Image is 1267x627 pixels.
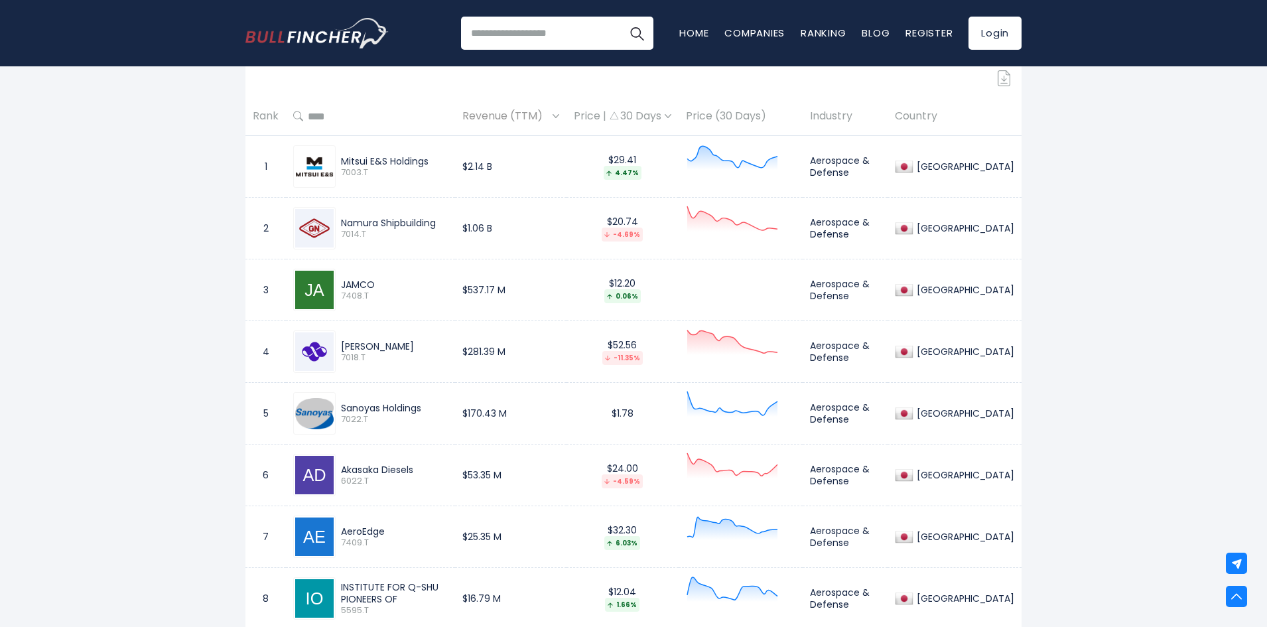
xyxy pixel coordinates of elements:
[245,383,286,445] td: 5
[341,402,448,414] div: Sanoyas Holdings
[724,26,785,40] a: Companies
[905,26,953,40] a: Register
[245,18,389,48] img: Bullfincher logo
[913,284,1014,296] div: [GEOGRAPHIC_DATA]
[913,407,1014,419] div: [GEOGRAPHIC_DATA]
[295,209,334,247] img: 7014.T.png
[341,464,448,476] div: Akasaka Diesels
[602,228,643,242] div: -4.69%
[245,321,286,383] td: 4
[341,155,448,167] div: Mitsui E&S Holdings
[245,97,286,136] th: Rank
[341,352,448,364] span: 7018.T
[574,154,671,180] div: $29.41
[455,259,567,321] td: $537.17 M
[862,26,890,40] a: Blog
[605,598,639,612] div: 1.66%
[455,136,567,198] td: $2.14 B
[295,398,334,429] img: 7022.T.png
[803,383,888,445] td: Aerospace & Defense
[341,537,448,549] span: 7409.T
[574,407,671,419] div: $1.78
[913,222,1014,234] div: [GEOGRAPHIC_DATA]
[801,26,846,40] a: Ranking
[604,536,640,550] div: 6.03%
[341,476,448,487] span: 6022.T
[913,592,1014,604] div: [GEOGRAPHIC_DATA]
[245,259,286,321] td: 3
[602,474,643,488] div: -4.59%
[574,462,671,488] div: $24.00
[341,167,448,178] span: 7003.T
[455,198,567,259] td: $1.06 B
[913,346,1014,358] div: [GEOGRAPHIC_DATA]
[803,445,888,506] td: Aerospace & Defense
[574,339,671,365] div: $52.56
[341,340,448,352] div: [PERSON_NAME]
[913,469,1014,481] div: [GEOGRAPHIC_DATA]
[341,605,448,616] span: 5595.T
[604,289,641,303] div: 0.06%
[245,136,286,198] td: 1
[245,18,388,48] a: Go to homepage
[341,414,448,425] span: 7022.T
[679,97,803,136] th: Price (30 Days)
[295,157,334,177] img: 7003.T.png
[620,17,653,50] button: Search
[341,217,448,229] div: Namura Shipbuilding
[602,351,643,365] div: -11.35%
[462,106,549,127] span: Revenue (TTM)
[888,97,1022,136] th: Country
[803,136,888,198] td: Aerospace & Defense
[455,506,567,568] td: $25.35 M
[574,524,671,550] div: $32.30
[913,531,1014,543] div: [GEOGRAPHIC_DATA]
[803,321,888,383] td: Aerospace & Defense
[341,525,448,537] div: AeroEdge
[295,332,334,371] img: 7018.T.png
[803,506,888,568] td: Aerospace & Defense
[574,586,671,612] div: $12.04
[913,161,1014,173] div: [GEOGRAPHIC_DATA]
[455,383,567,445] td: $170.43 M
[245,506,286,568] td: 7
[803,97,888,136] th: Industry
[245,445,286,506] td: 6
[803,198,888,259] td: Aerospace & Defense
[679,26,708,40] a: Home
[245,198,286,259] td: 2
[968,17,1022,50] a: Login
[455,321,567,383] td: $281.39 M
[341,291,448,302] span: 7408.T
[604,166,641,180] div: 4.47%
[574,109,671,123] div: Price | 30 Days
[341,279,448,291] div: JAMCO
[803,259,888,321] td: Aerospace & Defense
[574,277,671,303] div: $12.20
[341,229,448,240] span: 7014.T
[341,581,448,605] div: INSTITUTE FOR Q-SHU PIONEERS OF
[455,445,567,506] td: $53.35 M
[574,216,671,242] div: $20.74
